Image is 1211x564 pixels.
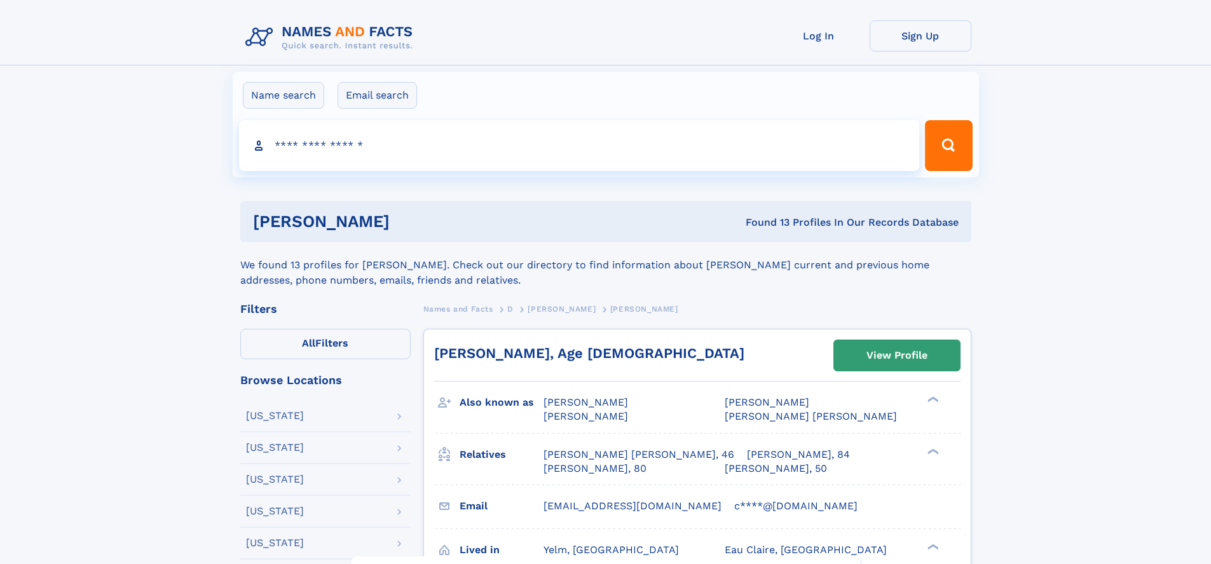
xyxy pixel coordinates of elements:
div: [US_STATE] [246,443,304,453]
h1: [PERSON_NAME] [253,214,568,230]
a: Log In [768,20,870,52]
a: [PERSON_NAME], 50 [725,462,827,476]
span: Yelm, [GEOGRAPHIC_DATA] [544,544,679,556]
h3: Also known as [460,392,544,413]
div: We found 13 profiles for [PERSON_NAME]. Check out our directory to find information about [PERSON... [240,242,971,288]
label: Email search [338,82,417,109]
span: [PERSON_NAME] [610,305,678,313]
span: [PERSON_NAME] [528,305,596,313]
span: [PERSON_NAME] [725,396,809,408]
label: Name search [243,82,324,109]
div: [US_STATE] [246,474,304,485]
a: [PERSON_NAME] [528,301,596,317]
div: View Profile [866,341,927,370]
span: Eau Claire, [GEOGRAPHIC_DATA] [725,544,887,556]
div: Filters [240,303,411,315]
span: D [507,305,514,313]
div: ❯ [924,447,940,455]
div: [US_STATE] [246,411,304,421]
div: Browse Locations [240,375,411,386]
a: Names and Facts [423,301,493,317]
div: ❯ [924,542,940,551]
h3: Email [460,495,544,517]
input: search input [239,120,920,171]
a: D [507,301,514,317]
span: [PERSON_NAME] [544,396,628,408]
a: [PERSON_NAME], 84 [747,448,850,462]
button: Search Button [925,120,972,171]
a: [PERSON_NAME], Age [DEMOGRAPHIC_DATA] [434,345,744,361]
span: All [302,337,315,349]
h3: Relatives [460,444,544,465]
label: Filters [240,329,411,359]
a: View Profile [834,340,960,371]
div: Found 13 Profiles In Our Records Database [568,216,959,230]
a: [PERSON_NAME], 80 [544,462,647,476]
div: [US_STATE] [246,538,304,548]
div: ❯ [924,395,940,404]
span: [PERSON_NAME] [PERSON_NAME] [725,410,897,422]
span: [EMAIL_ADDRESS][DOMAIN_NAME] [544,500,722,512]
a: [PERSON_NAME] [PERSON_NAME], 46 [544,448,734,462]
div: [US_STATE] [246,506,304,516]
h3: Lived in [460,539,544,561]
span: [PERSON_NAME] [544,410,628,422]
img: Logo Names and Facts [240,20,423,55]
a: Sign Up [870,20,971,52]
